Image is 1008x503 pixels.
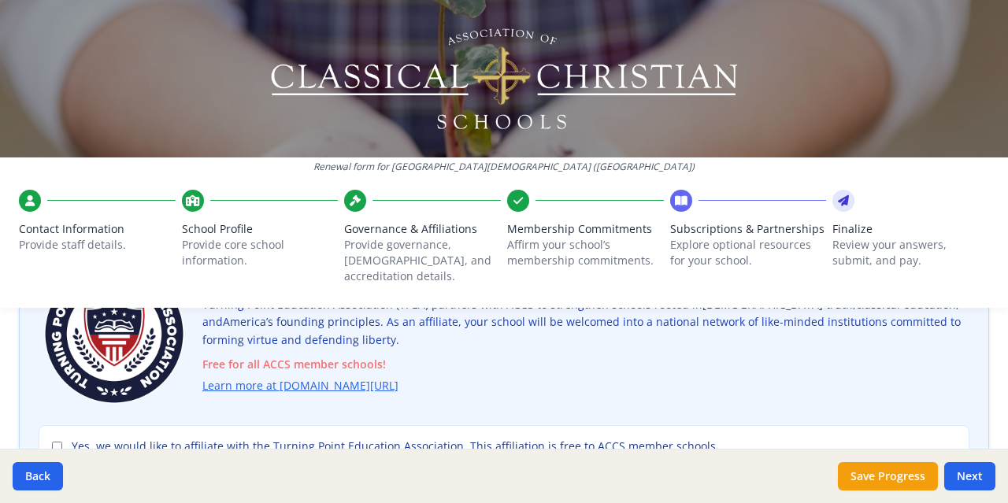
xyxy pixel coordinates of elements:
p: Turning Point Education Association (TPEA) partners with ACCS to strengthen schools rooted in , ,... [202,296,969,395]
span: School Profile [182,221,339,237]
span: Subscriptions & Partnerships [670,221,827,237]
span: Membership Commitments [507,221,664,237]
button: Save Progress [838,462,938,490]
p: Explore optional resources for your school. [670,237,827,268]
p: Review your answers, submit, and pay. [832,237,989,268]
img: Logo [269,24,740,134]
button: Next [944,462,995,490]
p: Affirm your school’s membership commitments. [507,237,664,268]
input: Yes, we would like to affiliate with the Turning Point Education Association. This affiliation is... [52,442,62,452]
p: Provide staff details. [19,237,176,253]
span: America’s founding principles [223,314,380,329]
span: Yes, we would like to affiliate with the Turning Point Education Association. This affiliation is... [72,438,719,454]
span: Free for all ACCS member schools! [202,356,969,374]
a: Learn more at [DOMAIN_NAME][URL] [202,377,398,395]
span: Finalize [832,221,989,237]
p: Provide governance, [DEMOGRAPHIC_DATA], and accreditation details. [344,237,501,284]
span: Contact Information [19,221,176,237]
span: Governance & Affiliations [344,221,501,237]
img: Turning Point Education Association Logo [39,258,190,409]
button: Back [13,462,63,490]
p: Provide core school information. [182,237,339,268]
